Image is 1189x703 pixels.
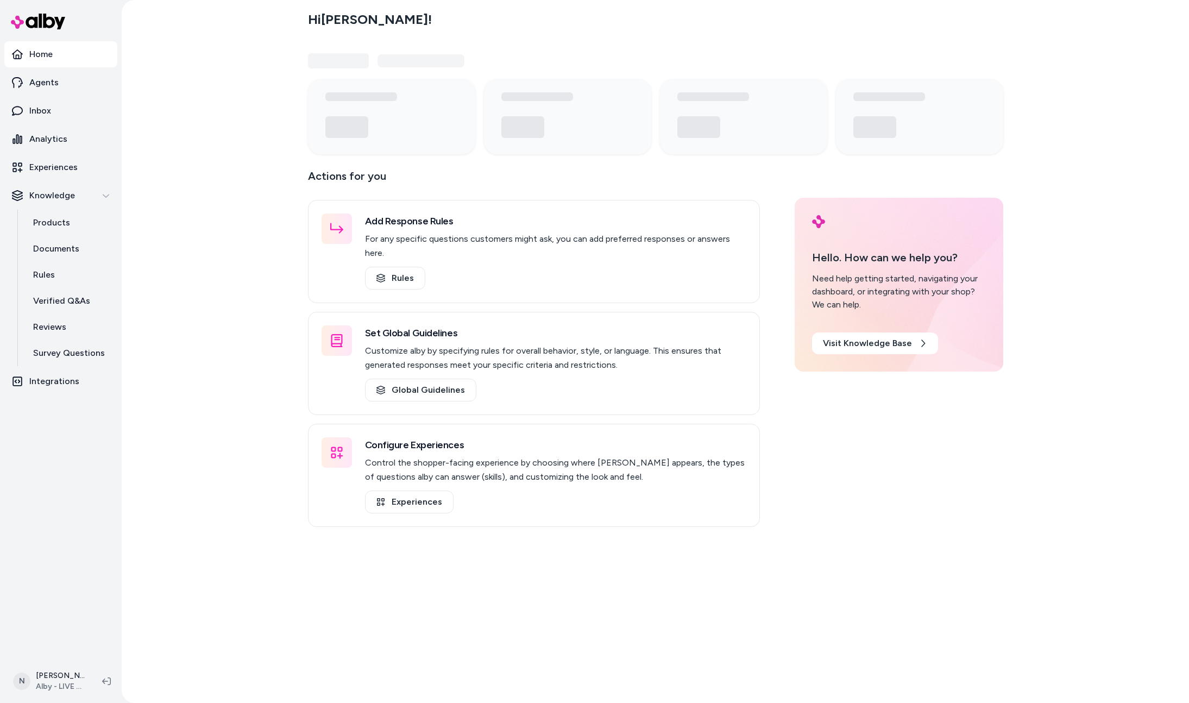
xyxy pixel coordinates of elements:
p: Inbox [29,104,51,117]
span: N [13,673,30,690]
a: Rules [365,267,425,290]
a: Inbox [4,98,117,124]
p: Knowledge [29,189,75,202]
p: Actions for you [308,167,760,193]
h3: Add Response Rules [365,214,746,229]
p: [PERSON_NAME] [36,670,85,681]
p: Home [29,48,53,61]
a: Experiences [4,154,117,180]
h3: Set Global Guidelines [365,325,746,341]
h2: Hi [PERSON_NAME] ! [308,11,432,28]
a: Experiences [365,491,454,513]
p: Verified Q&As [33,294,90,307]
a: Rules [22,262,117,288]
a: Global Guidelines [365,379,476,401]
p: For any specific questions customers might ask, you can add preferred responses or answers here. [365,232,746,260]
p: Documents [33,242,79,255]
p: Rules [33,268,55,281]
a: Home [4,41,117,67]
p: Products [33,216,70,229]
button: Knowledge [4,183,117,209]
div: Need help getting started, navigating your dashboard, or integrating with your shop? We can help. [812,272,986,311]
a: Agents [4,70,117,96]
p: Customize alby by specifying rules for overall behavior, style, or language. This ensures that ge... [365,344,746,372]
p: Experiences [29,161,78,174]
a: Reviews [22,314,117,340]
img: alby Logo [812,215,825,228]
p: Hello. How can we help you? [812,249,986,266]
p: Survey Questions [33,347,105,360]
img: alby Logo [11,14,65,29]
p: Control the shopper-facing experience by choosing where [PERSON_NAME] appears, the types of quest... [365,456,746,484]
a: Products [22,210,117,236]
p: Reviews [33,321,66,334]
a: Analytics [4,126,117,152]
button: N[PERSON_NAME]Alby - LIVE on [DOMAIN_NAME] [7,664,93,699]
a: Survey Questions [22,340,117,366]
a: Integrations [4,368,117,394]
p: Agents [29,76,59,89]
h3: Configure Experiences [365,437,746,453]
a: Visit Knowledge Base [812,332,938,354]
p: Analytics [29,133,67,146]
span: Alby - LIVE on [DOMAIN_NAME] [36,681,85,692]
p: Integrations [29,375,79,388]
a: Verified Q&As [22,288,117,314]
a: Documents [22,236,117,262]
